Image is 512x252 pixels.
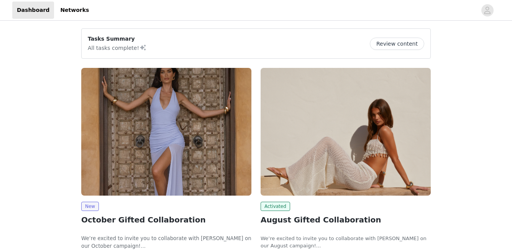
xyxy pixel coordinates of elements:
[81,214,251,226] h2: October Gifted Collaboration
[261,68,431,196] img: Peppermayo USA
[261,214,431,226] h2: August Gifted Collaboration
[56,2,94,19] a: Networks
[261,202,290,211] span: Activated
[88,43,147,52] p: All tasks complete!
[81,68,251,196] img: Peppermayo EU
[261,235,431,250] p: We’re excited to invite you to collaborate with [PERSON_NAME] on our August campaign!
[484,4,491,16] div: avatar
[12,2,54,19] a: Dashboard
[370,38,424,50] button: Review content
[81,202,99,211] span: New
[81,236,251,249] span: We’re excited to invite you to collaborate with [PERSON_NAME] on our October campaign!
[88,35,147,43] p: Tasks Summary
